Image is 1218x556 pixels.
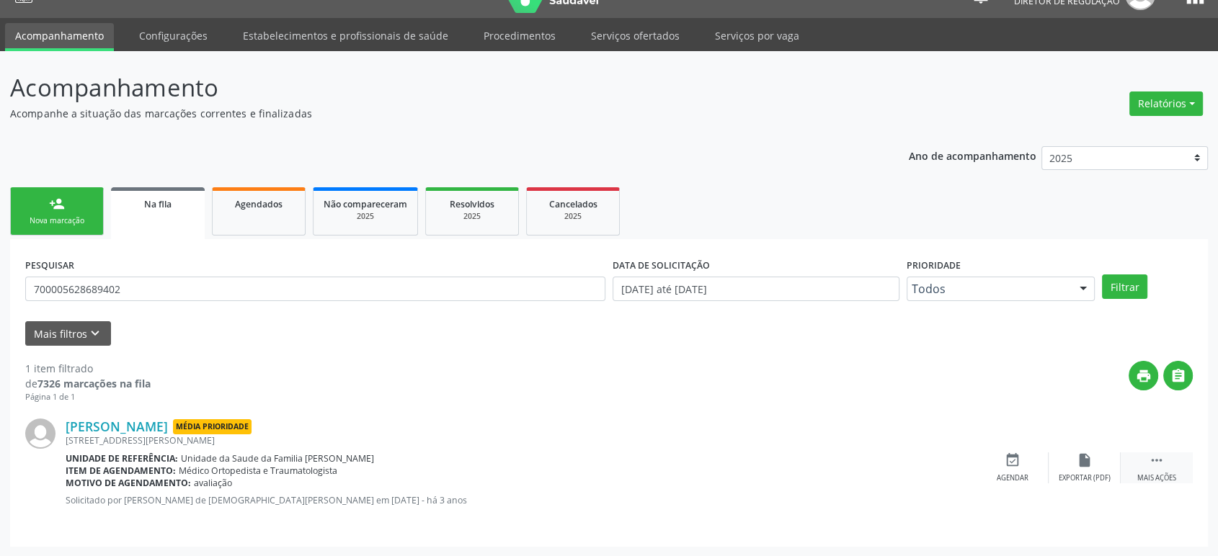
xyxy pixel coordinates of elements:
a: Procedimentos [474,23,566,48]
a: [PERSON_NAME] [66,418,168,434]
p: Ano de acompanhamento [909,146,1036,164]
div: Nova marcação [21,215,93,226]
span: Unidade da Saude da Familia [PERSON_NAME] [181,452,374,465]
a: Configurações [129,23,218,48]
span: Agendados [235,198,283,210]
div: 2025 [324,211,407,222]
button: print [1129,361,1158,390]
p: Acompanhamento [10,70,848,106]
a: Estabelecimentos e profissionais de saúde [233,23,458,48]
div: 2025 [436,211,508,222]
span: Média Prioridade [173,419,252,434]
label: Prioridade [907,254,961,277]
i: keyboard_arrow_down [87,326,103,341]
a: Serviços por vaga [705,23,809,48]
span: Resolvidos [450,198,494,210]
div: Página 1 de 1 [25,391,151,403]
span: Cancelados [549,198,597,210]
span: Na fila [144,198,172,210]
button: Filtrar [1102,274,1147,299]
p: Acompanhe a situação das marcações correntes e finalizadas [10,106,848,121]
span: Todos [912,282,1066,296]
input: Selecione um intervalo [613,277,899,301]
label: DATA DE SOLICITAÇÃO [613,254,710,277]
button:  [1163,361,1193,390]
i: event_available [1005,452,1021,468]
i:  [1149,452,1165,468]
a: Serviços ofertados [581,23,690,48]
b: Item de agendamento: [66,465,176,477]
i:  [1170,368,1186,384]
b: Motivo de agendamento: [66,477,191,489]
div: Exportar (PDF) [1059,473,1111,483]
p: Solicitado por [PERSON_NAME] de [DEMOGRAPHIC_DATA][PERSON_NAME] em [DATE] - há 3 anos [66,494,977,506]
i: insert_drive_file [1077,452,1093,468]
span: avaliação [194,477,232,489]
div: Agendar [997,473,1028,483]
a: Acompanhamento [5,23,114,51]
div: 2025 [537,211,609,222]
div: person_add [49,196,65,212]
b: Unidade de referência: [66,452,178,465]
span: Não compareceram [324,198,407,210]
div: de [25,376,151,391]
img: img [25,418,55,449]
div: Mais ações [1137,473,1176,483]
label: PESQUISAR [25,254,74,277]
i: print [1136,368,1152,384]
input: Nome, CNS [25,277,605,301]
div: 1 item filtrado [25,361,151,376]
span: Médico Ortopedista e Traumatologista [179,465,337,477]
button: Relatórios [1129,91,1203,116]
button: Mais filtroskeyboard_arrow_down [25,321,111,346]
div: [STREET_ADDRESS][PERSON_NAME] [66,434,977,447]
strong: 7326 marcações na fila [37,377,151,390]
